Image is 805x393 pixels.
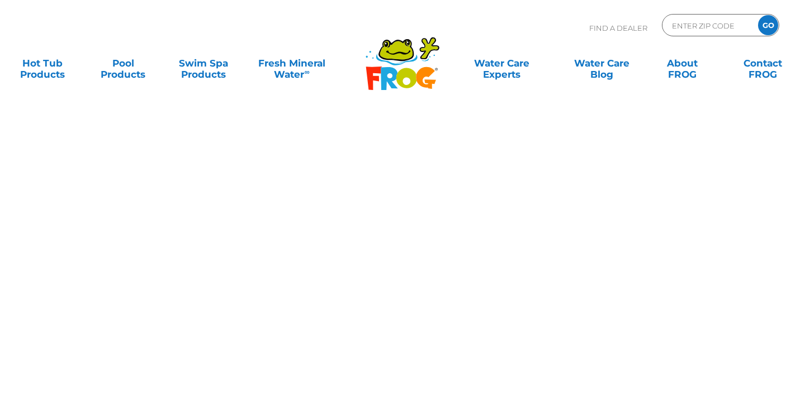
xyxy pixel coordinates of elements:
a: Swim SpaProducts [172,52,235,74]
a: ContactFROG [731,52,794,74]
a: Water CareExperts [451,52,552,74]
p: Find A Dealer [589,14,647,42]
a: AboutFROG [651,52,713,74]
sup: ∞ [304,68,309,76]
a: Fresh MineralWater∞ [253,52,331,74]
input: GO [758,15,778,35]
a: Water CareBlog [570,52,633,74]
img: Frog Products Logo [359,22,446,91]
a: Hot TubProducts [11,52,74,74]
a: PoolProducts [92,52,154,74]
